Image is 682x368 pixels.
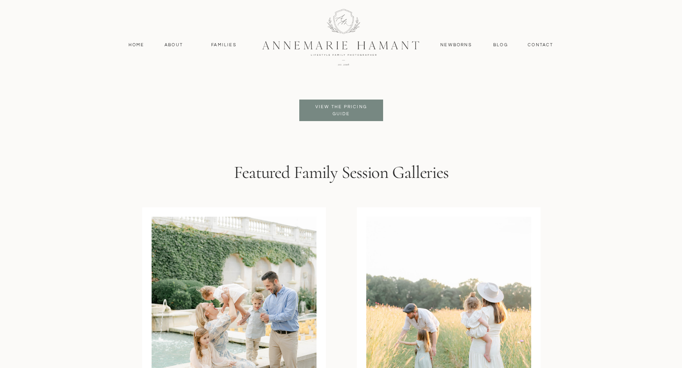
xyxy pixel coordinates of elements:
a: About [163,42,185,49]
a: contact [524,42,558,49]
a: Home [125,42,148,49]
a: Blog [492,42,510,49]
a: Newborns [438,42,475,49]
a: View the pricing guide [309,103,373,118]
a: Families [206,42,242,49]
h3: Featured Family Session Galleries [200,162,483,187]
